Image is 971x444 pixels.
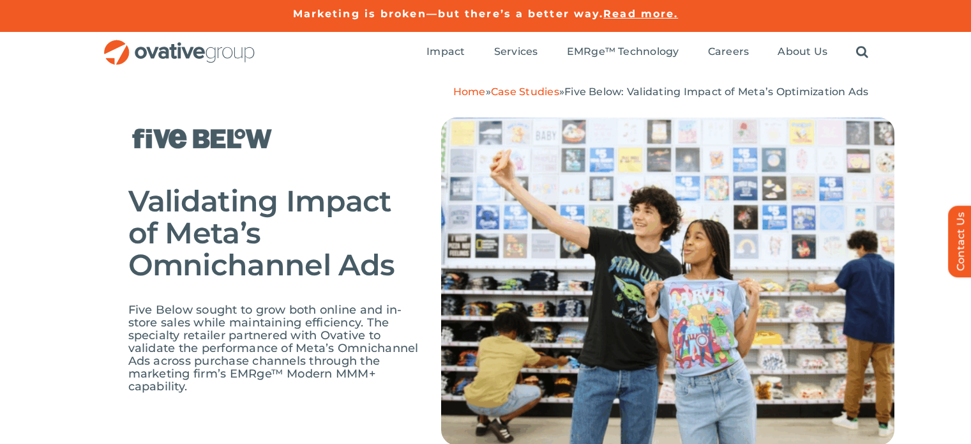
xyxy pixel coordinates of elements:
a: Home [453,86,486,98]
a: Impact [426,45,465,59]
a: Search [856,45,868,59]
span: EMRge™ Technology [567,45,679,58]
a: Careers [708,45,749,59]
span: About Us [778,45,827,58]
a: Marketing is broken—but there’s a better way. [293,8,604,20]
span: Services [494,45,538,58]
span: Five Below: Validating Impact of Meta’s Optimization Ads [564,86,868,98]
nav: Menu [426,32,868,73]
span: Validating Impact of Meta’s Omnichannel Ads [128,183,395,283]
a: Read more. [603,8,678,20]
a: OG_Full_horizontal_RGB [103,38,256,50]
a: EMRge™ Technology [567,45,679,59]
span: Careers [708,45,749,58]
span: » » [453,86,869,98]
span: Five Below sought to grow both online and in-store sales while maintaining efficiency. The specia... [128,303,419,394]
a: About Us [778,45,827,59]
img: Five Below [128,118,276,160]
span: Impact [426,45,465,58]
a: Services [494,45,538,59]
a: Case Studies [491,86,559,98]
